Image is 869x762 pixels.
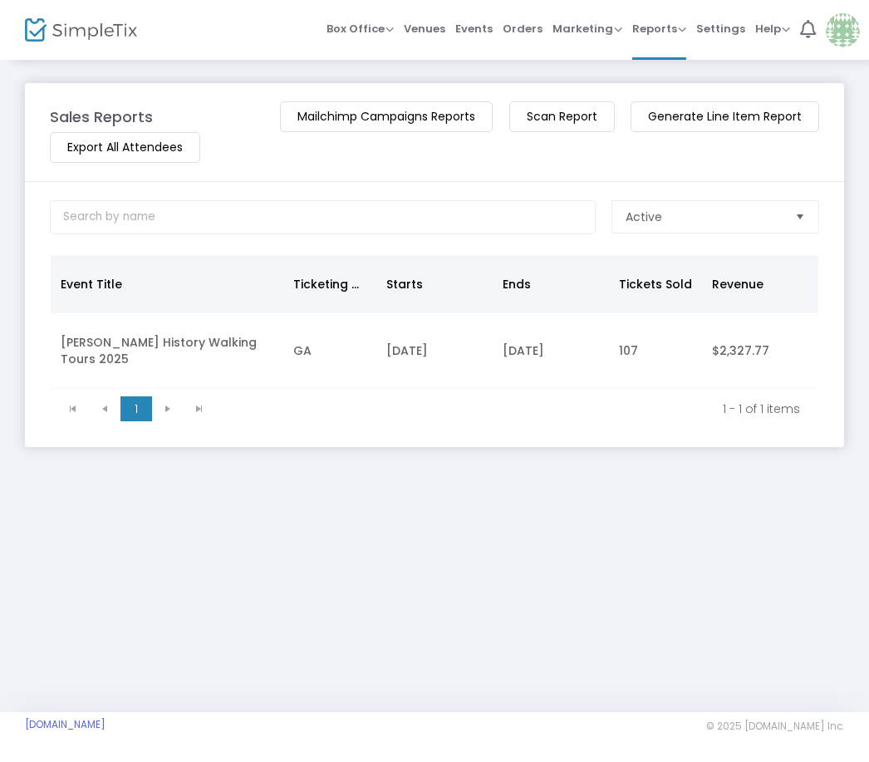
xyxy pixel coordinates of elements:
[712,276,763,293] span: Revenue
[632,21,686,37] span: Reports
[755,21,790,37] span: Help
[509,101,615,132] m-button: Scan Report
[283,313,376,389] td: GA
[326,21,394,37] span: Box Office
[552,21,622,37] span: Marketing
[51,255,283,313] th: Event Title
[503,7,543,50] span: Orders
[376,313,493,389] td: [DATE]
[455,7,493,50] span: Events
[283,255,376,313] th: Ticketing Mode
[227,401,800,417] kendo-pager-info: 1 - 1 of 1 items
[51,255,818,389] div: Data table
[788,201,812,233] button: Select
[493,313,609,389] td: [DATE]
[609,255,702,313] th: Tickets Sold
[609,313,702,389] td: 107
[50,200,596,234] input: Search by name
[626,209,662,225] span: Active
[50,132,200,163] m-button: Export All Attendees
[50,106,153,128] m-panel-title: Sales Reports
[120,396,152,421] span: Page 1
[25,718,106,731] a: [DOMAIN_NAME]
[51,313,283,389] td: [PERSON_NAME] History Walking Tours 2025
[376,255,493,313] th: Starts
[404,7,445,50] span: Venues
[696,7,745,50] span: Settings
[280,101,493,132] m-button: Mailchimp Campaigns Reports
[493,255,609,313] th: Ends
[706,720,844,733] span: © 2025 [DOMAIN_NAME] Inc.
[631,101,819,132] m-button: Generate Line Item Report
[702,313,818,389] td: $2,327.77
